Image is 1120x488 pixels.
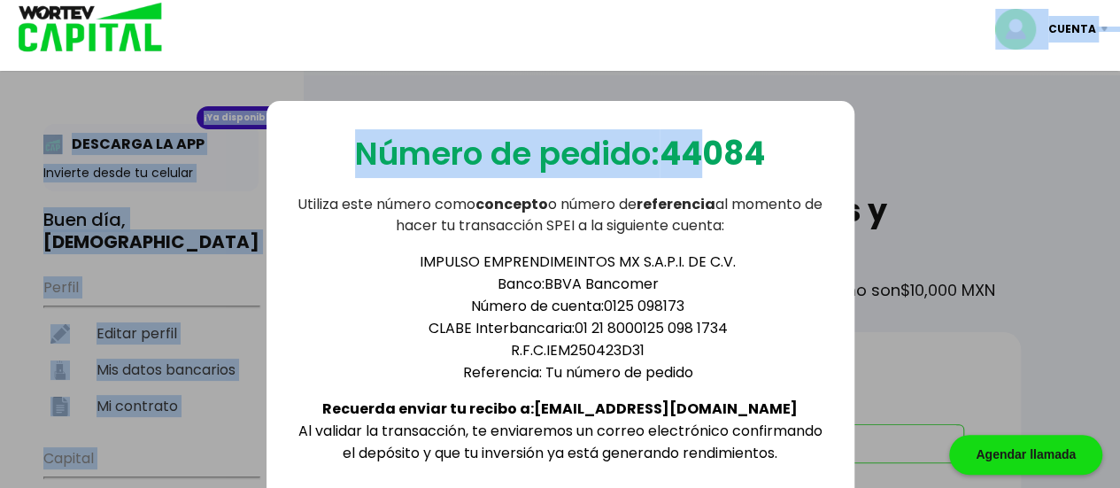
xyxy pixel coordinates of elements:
b: 44084 [660,131,765,176]
div: Al validar la transacción, te enviaremos un correo electrónico confirmando el depósito y que tu i... [295,236,826,464]
li: R.F.C. IEM250423D31 [330,339,826,361]
li: CLABE Interbancaria: 01 21 8000125 098 1734 [330,317,826,339]
img: icon-down [1096,27,1120,32]
p: Utiliza este número como o número de al momento de hacer tu transacción SPEI a la siguiente cuenta: [295,194,826,236]
p: Cuenta [1048,16,1096,43]
li: Número de cuenta: 0125 098173 [330,295,826,317]
li: Referencia: Tu número de pedido [330,361,826,383]
div: Agendar llamada [949,435,1102,475]
li: IMPULSO EMPRENDIMEINTOS MX S.A.P.I. DE C.V. [330,251,826,273]
img: profile-image [995,9,1048,50]
p: Número de pedido: [355,129,765,178]
li: Banco: BBVA Bancomer [330,273,826,295]
b: Recuerda enviar tu recibo a: [EMAIL_ADDRESS][DOMAIN_NAME] [322,399,798,419]
b: referencia [637,194,715,214]
b: concepto [475,194,548,214]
